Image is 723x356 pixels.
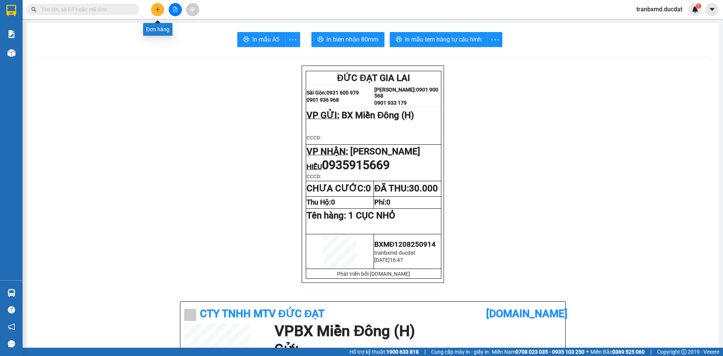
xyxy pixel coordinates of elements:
strong: Sài Gòn: [307,90,326,96]
button: more [285,32,300,47]
button: printerIn mẫu A5 [237,32,285,47]
strong: 0931 600 979 [326,90,359,96]
span: caret-down [709,6,715,13]
div: Đơn hàng [143,23,172,36]
strong: 1900 633 818 [386,349,419,355]
span: In mẫu A5 [252,35,279,44]
span: question-circle [8,306,15,313]
strong: ĐÃ THU: [374,183,438,194]
span: BXMĐ1208250914 [374,240,436,249]
strong: 0931 600 979 [5,21,41,35]
span: VP NHẬN: [307,146,348,157]
button: plus [151,3,164,16]
span: In mẫu tem hàng tự cấu hình [405,35,482,44]
span: 1 CỤC NHỎ [348,210,395,221]
strong: 0901 933 179 [374,100,407,106]
button: printerIn mẫu tem hàng tự cấu hình [390,32,488,47]
strong: 0901 936 968 [307,97,339,103]
span: 0 [386,198,390,206]
span: VP GỬI: [5,47,38,58]
span: ĐỨC ĐẠT GIA LAI [21,7,94,18]
span: Hỗ trợ kỹ thuật: [349,348,419,356]
span: 0 [366,183,371,194]
strong: 0369 525 060 [612,349,645,355]
b: CTy TNHH MTV ĐỨC ĐẠT [200,307,325,320]
span: more [285,35,300,44]
img: logo-vxr [6,5,16,16]
span: copyright [681,349,686,354]
span: printer [396,36,402,43]
span: | [424,348,426,356]
img: warehouse-icon [8,289,15,297]
button: more [487,32,502,47]
span: message [8,340,15,347]
span: Miền Bắc [590,348,645,356]
strong: 0901 933 179 [48,37,85,44]
img: warehouse-icon [8,49,15,57]
span: Miền Nam [492,348,584,356]
sup: 1 [696,3,701,9]
span: aim [190,7,195,12]
span: printer [243,36,249,43]
strong: [PERSON_NAME]: [48,21,95,28]
span: 0935915669 [322,158,390,172]
strong: 0708 023 035 - 0935 103 250 [516,349,584,355]
span: [PERSON_NAME] [350,146,420,157]
span: BX Miền Đông (H) [5,47,98,68]
button: file-add [169,3,182,16]
span: BX Miền Đông (H) [342,110,414,121]
span: 1 [697,3,700,9]
span: ⚪️ [586,350,589,353]
strong: CHƯA CƯỚC: [307,183,371,194]
span: Tên hàng: [307,210,395,221]
span: 30.000 [409,183,438,194]
span: plus [155,7,160,12]
strong: Sài Gòn: [5,21,27,28]
h1: VP BX Miền Đông (H) [275,324,558,339]
img: icon-new-feature [692,6,699,13]
button: aim [186,3,199,16]
span: Cung cấp máy in - giấy in: [431,348,490,356]
span: VP GỬI: [307,110,339,121]
span: | [650,348,651,356]
strong: Thu Hộ: [307,198,335,206]
span: more [488,35,502,44]
span: HIẾU [307,163,322,171]
span: 0 [331,198,335,206]
input: Tìm tên, số ĐT hoặc mã đơn [41,5,130,14]
button: caret-down [705,3,718,16]
button: printerIn biên nhận 80mm [311,32,384,47]
span: file-add [172,7,178,12]
strong: [PERSON_NAME]: [374,87,416,93]
span: ĐỨC ĐẠT GIA LAI [337,73,410,83]
strong: 0901 900 568 [374,87,438,99]
strong: 0901 900 568 [48,21,108,35]
span: In biên nhận 80mm [326,35,378,44]
b: [DOMAIN_NAME] [486,307,567,320]
span: tranbxmd.ducdat [630,5,688,14]
span: CCCD: [307,135,321,141]
span: printer [317,36,323,43]
img: solution-icon [8,30,15,38]
span: tranbxmd.ducdat [374,250,415,256]
strong: Phí: [374,198,390,206]
strong: 0901 936 968 [5,37,42,44]
span: CCCD: [307,174,321,179]
span: 16:47 [390,257,403,263]
span: [DATE] [374,257,390,263]
td: Phát triển bởi [DOMAIN_NAME] [306,269,441,279]
span: notification [8,323,15,330]
span: search [31,7,37,12]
